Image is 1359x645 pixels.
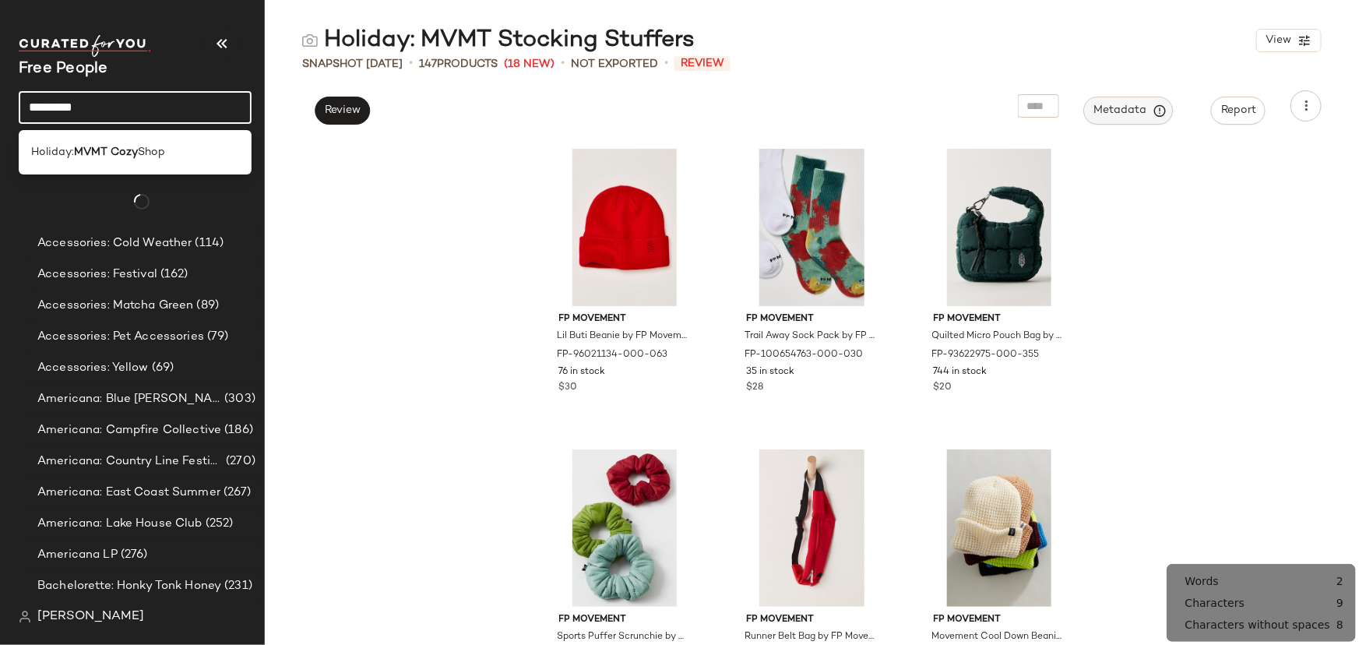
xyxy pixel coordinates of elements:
[37,266,157,284] span: Accessories: Festival
[746,381,763,395] span: $28
[37,421,221,439] span: Americana: Campfire Collective
[1211,97,1266,125] button: Report
[194,297,220,315] span: (89)
[37,359,149,377] span: Accessories: Yellow
[674,56,731,71] span: Review
[37,577,221,595] span: Bachelorette: Honky Tonk Honey
[315,97,370,125] button: Review
[202,515,234,533] span: (252)
[745,330,876,344] span: Trail Away Sock Pack by FP Movement at Free People in [GEOGRAPHIC_DATA]
[558,330,689,344] span: Lil Buti Beanie by FP Movement at Free People in Red
[734,149,890,306] img: 100654763_030_c
[31,144,74,160] span: Holiday:
[138,144,165,160] span: Shop
[934,613,1065,627] span: FP Movement
[419,56,498,72] div: Products
[19,61,108,77] span: Current Company Name
[746,365,794,379] span: 35 in stock
[746,312,878,326] span: FP Movement
[192,234,224,252] span: (114)
[221,577,252,595] span: (231)
[932,330,1064,344] span: Quilted Micro Pouch Bag by FP Movement at Free People in [GEOGRAPHIC_DATA]
[559,613,691,627] span: FP Movement
[37,234,192,252] span: Accessories: Cold Weather
[37,328,204,346] span: Accessories: Pet Accessories
[664,55,668,73] span: •
[419,58,437,70] span: 147
[37,297,194,315] span: Accessories: Matcha Green
[37,390,221,408] span: Americana: Blue [PERSON_NAME] Baby
[302,25,695,56] div: Holiday: MVMT Stocking Stuffers
[558,630,689,644] span: Sports Puffer Scrunchie by FP Movement at Free People in [GEOGRAPHIC_DATA]
[547,149,703,306] img: 96021134_063_b
[1084,97,1174,125] button: Metadata
[223,453,255,471] span: (270)
[204,328,229,346] span: (79)
[745,630,876,644] span: Runner Belt Bag by FP Movement at Free People in Red, Size: M/L
[37,515,202,533] span: Americana: Lake House Club
[37,484,220,502] span: Americana: East Coast Summer
[74,144,138,160] b: MVMT Cozy
[220,484,252,502] span: (267)
[302,33,318,48] img: svg%3e
[746,613,878,627] span: FP Movement
[921,449,1078,607] img: 64686488_011_f
[558,348,668,362] span: FP-96021134-000-063
[559,365,606,379] span: 76 in stock
[37,608,144,626] span: [PERSON_NAME]
[745,348,863,362] span: FP-100654763-000-030
[921,149,1078,306] img: 93622975_355_b
[221,390,255,408] span: (303)
[221,421,253,439] span: (186)
[1220,104,1256,117] span: Report
[934,365,988,379] span: 744 in stock
[932,630,1064,644] span: Movement Cool Down Beanie by FP Movement at Free People in White
[734,449,890,607] img: 59412528_060_b
[934,312,1065,326] span: FP Movement
[37,546,118,564] span: Americana LP
[559,312,691,326] span: FP Movement
[324,104,361,117] span: Review
[561,55,565,73] span: •
[149,359,174,377] span: (69)
[1093,104,1164,118] span: Metadata
[118,546,148,564] span: (276)
[157,266,188,284] span: (162)
[932,348,1040,362] span: FP-93622975-000-355
[37,453,223,471] span: Americana: Country Line Festival
[559,381,578,395] span: $30
[302,56,403,72] span: Snapshot [DATE]
[19,35,151,57] img: cfy_white_logo.C9jOOHJF.svg
[1265,34,1291,47] span: View
[504,56,555,72] span: (18 New)
[1256,29,1322,52] button: View
[19,611,31,623] img: svg%3e
[547,449,703,607] img: 57738742_037_0
[934,381,952,395] span: $20
[571,56,658,72] span: Not Exported
[409,55,413,73] span: •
